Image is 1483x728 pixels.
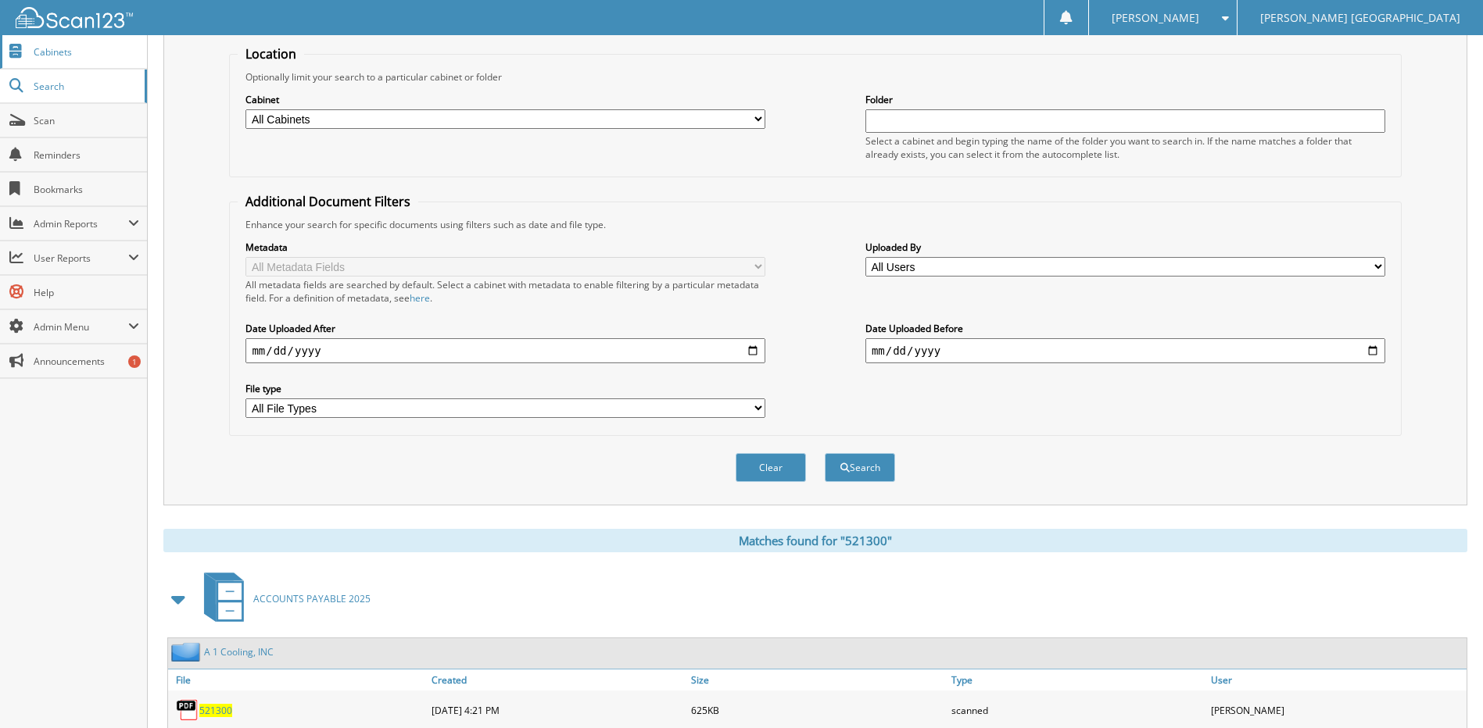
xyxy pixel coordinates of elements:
[736,453,806,482] button: Clear
[1207,694,1467,726] div: [PERSON_NAME]
[865,134,1385,161] div: Select a cabinet and begin typing the name of the folder you want to search in. If the name match...
[238,45,304,62] legend: Location
[204,645,274,658] a: A 1 Cooling, INC
[245,241,765,254] label: Metadata
[865,93,1385,106] label: Folder
[825,453,895,482] button: Search
[253,592,371,605] span: ACCOUNTS PAYABLE 2025
[687,694,947,726] div: 625KB
[163,529,1467,552] div: Matches found for "521300"
[865,241,1385,254] label: Uploaded By
[1112,13,1199,23] span: [PERSON_NAME]
[245,278,765,305] div: All metadata fields are searched by default. Select a cabinet with metadata to enable filtering b...
[865,322,1385,335] label: Date Uploaded Before
[34,355,139,368] span: Announcements
[947,669,1207,691] a: Type
[34,183,139,196] span: Bookmarks
[1207,669,1467,691] a: User
[947,694,1207,726] div: scanned
[34,148,139,162] span: Reminders
[16,7,133,28] img: scan123-logo-white.svg
[195,568,371,630] a: ACCOUNTS PAYABLE 2025
[238,218,1392,231] div: Enhance your search for specific documents using filters such as date and file type.
[128,355,141,368] div: 1
[238,193,418,210] legend: Additional Document Filters
[245,338,765,363] input: start
[245,322,765,335] label: Date Uploaded After
[428,694,687,726] div: [DATE] 4:21 PM
[34,45,139,59] span: Cabinets
[34,320,128,334] span: Admin Menu
[34,286,139,299] span: Help
[199,704,232,717] a: 521300
[168,669,428,691] a: File
[865,338,1385,363] input: end
[1260,13,1460,23] span: [PERSON_NAME] [GEOGRAPHIC_DATA]
[245,93,765,106] label: Cabinet
[410,291,430,305] a: here
[171,642,204,662] img: folder2.png
[238,70,1392,84] div: Optionally limit your search to a particular cabinet or folder
[34,114,139,127] span: Scan
[34,252,128,265] span: User Reports
[34,217,128,230] span: Admin Reports
[428,669,687,691] a: Created
[176,698,199,722] img: PDF.png
[34,80,137,93] span: Search
[687,669,947,691] a: Size
[245,382,765,395] label: File type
